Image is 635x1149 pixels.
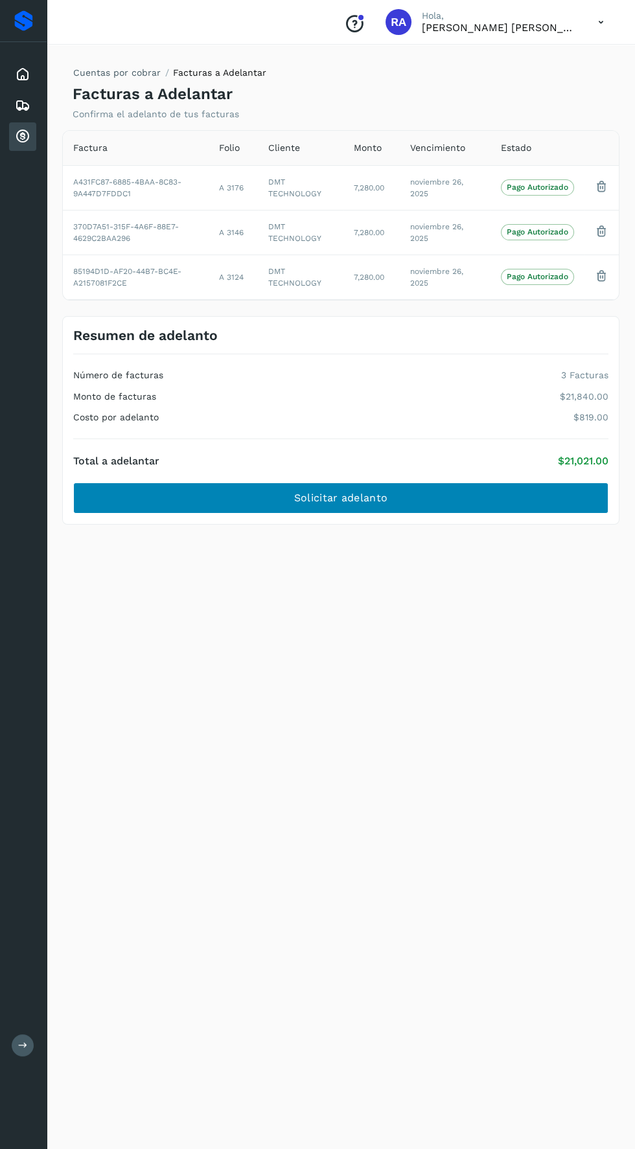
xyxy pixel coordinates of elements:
span: Cliente [268,141,300,155]
span: noviembre 26, 2025 [410,222,463,243]
p: $819.00 [573,412,608,423]
h3: Resumen de adelanto [73,327,218,343]
td: 85194D1D-AF20-44B7-BC4E-A2157081F2CE [63,255,209,299]
p: Hola, [422,10,577,21]
span: 7,280.00 [354,228,384,237]
h4: Número de facturas [73,370,163,381]
span: Folio [219,141,240,155]
h4: Costo por adelanto [73,412,159,423]
td: A431FC87-6885-4BAA-8C83-9A447D7FDDC1 [63,165,209,210]
h4: Monto de facturas [73,391,156,402]
td: A 3176 [209,165,258,210]
p: 3 Facturas [561,370,608,381]
p: Pago Autorizado [507,227,568,236]
span: noviembre 26, 2025 [410,177,463,198]
span: 7,280.00 [354,183,384,192]
td: A 3124 [209,255,258,299]
td: 370D7A51-315F-4A6F-88E7-4629C2BAA296 [63,210,209,255]
span: 7,280.00 [354,273,384,282]
span: Estado [501,141,531,155]
div: Cuentas por cobrar [9,122,36,151]
p: Pago Autorizado [507,183,568,192]
a: Cuentas por cobrar [73,67,161,78]
span: Vencimiento [410,141,465,155]
span: Solicitar adelanto [294,491,387,505]
span: noviembre 26, 2025 [410,267,463,288]
p: $21,840.00 [560,391,608,402]
td: A 3146 [209,210,258,255]
div: Embarques [9,91,36,120]
div: Inicio [9,60,36,89]
span: Factura [73,141,108,155]
p: Raphael Argenis Rubio Becerril [422,21,577,34]
h4: Facturas a Adelantar [73,85,233,104]
td: DMT TECHNOLOGY [258,165,344,210]
button: Solicitar adelanto [73,483,608,514]
h4: Total a adelantar [73,455,159,467]
span: Facturas a Adelantar [173,67,266,78]
p: Pago Autorizado [507,272,568,281]
td: DMT TECHNOLOGY [258,255,344,299]
p: Confirma el adelanto de tus facturas [73,109,239,120]
p: $21,021.00 [558,455,608,467]
td: DMT TECHNOLOGY [258,210,344,255]
span: Monto [354,141,382,155]
nav: breadcrumb [73,66,266,85]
